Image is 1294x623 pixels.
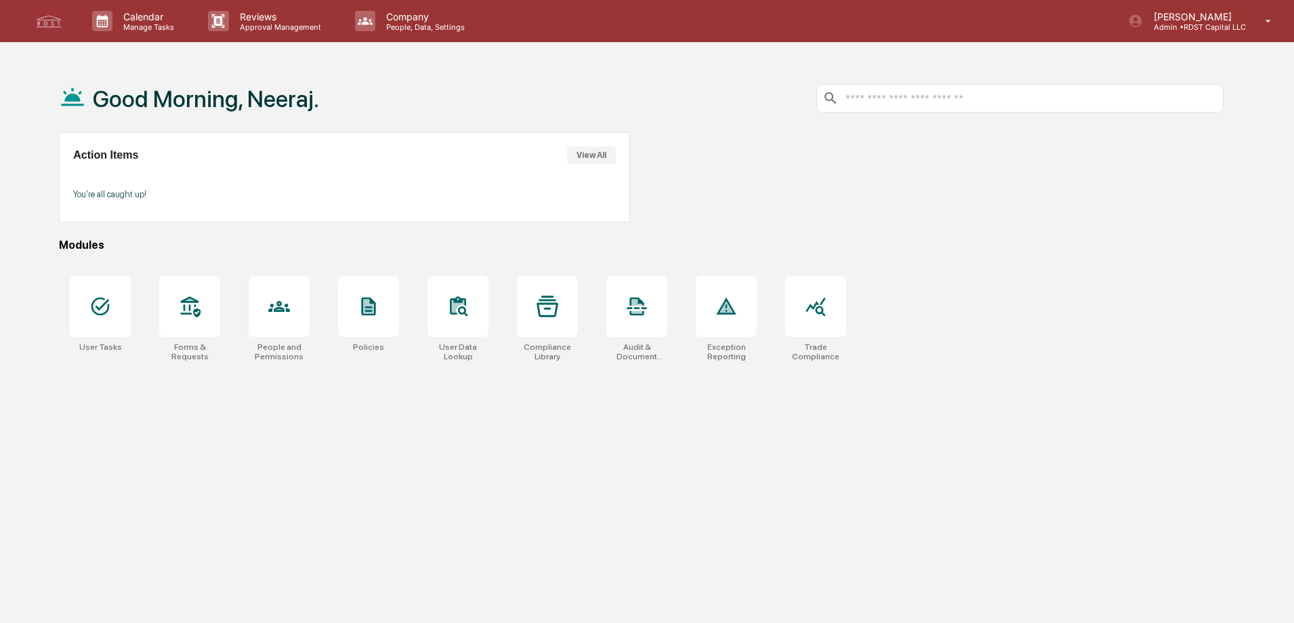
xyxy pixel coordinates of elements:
div: User Tasks [79,342,122,352]
h1: Good Morning, Neeraj. [93,85,319,113]
h2: Action Items [73,149,138,161]
div: Policies [353,342,384,352]
div: Audit & Document Logs [606,342,667,361]
p: You're all caught up! [73,189,615,199]
div: Modules [59,239,1224,252]
p: Reviews [229,11,328,22]
p: Calendar [112,11,181,22]
p: Manage Tasks [112,22,181,32]
p: Company [375,11,472,22]
div: Exception Reporting [696,342,757,361]
button: View All [567,146,616,164]
p: Approval Management [229,22,328,32]
div: People and Permissions [249,342,310,361]
div: Forms & Requests [159,342,220,361]
div: Trade Compliance [785,342,846,361]
p: People, Data, Settings [375,22,472,32]
p: Admin • RDST Capital LLC [1143,22,1246,32]
img: logo [33,12,65,31]
div: User Data Lookup [427,342,488,361]
p: [PERSON_NAME] [1143,11,1246,22]
div: Compliance Library [517,342,578,361]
